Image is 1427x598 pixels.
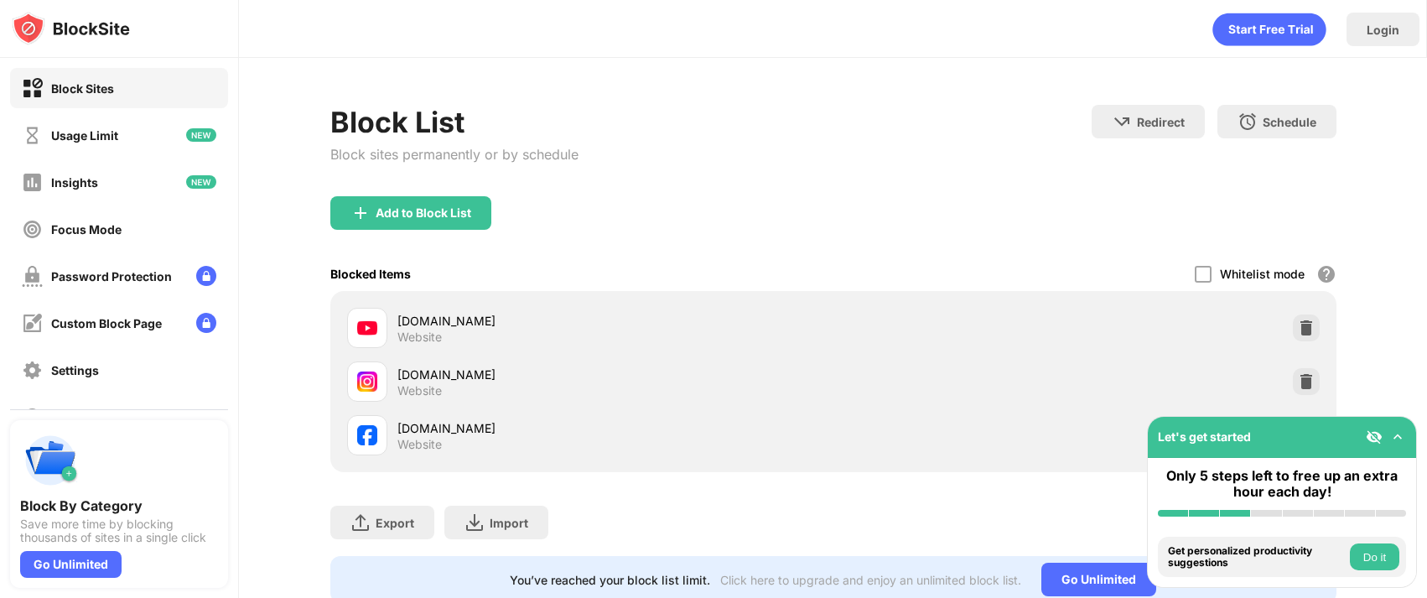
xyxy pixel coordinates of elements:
div: Login [1367,23,1399,37]
div: Whitelist mode [1220,267,1305,281]
div: Settings [51,363,99,377]
img: omni-setup-toggle.svg [1389,429,1406,445]
img: favicons [357,372,377,392]
div: Add to Block List [376,206,471,220]
img: block-on.svg [22,78,43,99]
img: logo-blocksite.svg [12,12,130,45]
div: Website [397,330,442,345]
div: You’ve reached your block list limit. [510,573,710,587]
img: favicons [357,425,377,445]
div: Save more time by blocking thousands of sites in a single click [20,517,218,544]
div: Block Sites [51,81,114,96]
div: Focus Mode [51,222,122,237]
img: time-usage-off.svg [22,125,43,146]
img: eye-not-visible.svg [1366,429,1383,445]
div: Custom Block Page [51,316,162,330]
img: lock-menu.svg [196,313,216,333]
div: Insights [51,175,98,190]
div: Let's get started [1158,429,1251,444]
img: about-off.svg [22,407,43,428]
div: animation [1212,13,1326,46]
div: Only 5 steps left to free up an extra hour each day! [1158,468,1406,500]
div: [DOMAIN_NAME] [397,419,833,437]
img: settings-off.svg [22,360,43,381]
button: Do it [1350,543,1399,570]
img: lock-menu.svg [196,266,216,286]
div: Redirect [1137,115,1185,129]
div: [DOMAIN_NAME] [397,312,833,330]
img: focus-off.svg [22,219,43,240]
img: password-protection-off.svg [22,266,43,287]
img: new-icon.svg [186,128,216,142]
img: push-categories.svg [20,430,80,491]
div: Usage Limit [51,128,118,143]
div: Go Unlimited [20,551,122,578]
div: Export [376,516,414,530]
div: Import [490,516,528,530]
div: Block By Category [20,497,218,514]
div: Blocked Items [330,267,411,281]
img: customize-block-page-off.svg [22,313,43,334]
div: Get personalized productivity suggestions [1168,545,1346,569]
img: insights-off.svg [22,172,43,193]
div: Password Protection [51,269,172,283]
div: Website [397,383,442,398]
div: Go Unlimited [1041,563,1156,596]
div: Block List [330,105,579,139]
img: new-icon.svg [186,175,216,189]
div: Website [397,437,442,452]
div: Schedule [1263,115,1316,129]
div: Click here to upgrade and enjoy an unlimited block list. [720,573,1021,587]
div: Block sites permanently or by schedule [330,146,579,163]
div: [DOMAIN_NAME] [397,366,833,383]
img: favicons [357,318,377,338]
